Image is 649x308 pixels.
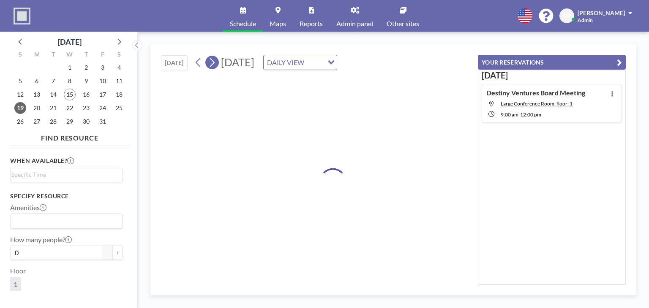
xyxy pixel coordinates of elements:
[501,100,573,107] span: Large Conference Room, floor: 1
[578,17,593,23] span: Admin
[113,102,125,114] span: Saturday, October 25, 2025
[161,55,188,70] button: [DATE]
[113,89,125,100] span: Saturday, October 18, 2025
[78,50,94,61] div: T
[64,75,76,87] span: Wednesday, October 8, 2025
[518,111,520,118] span: -
[80,75,92,87] span: Thursday, October 9, 2025
[111,50,127,61] div: S
[113,62,125,73] span: Saturday, October 4, 2025
[64,62,76,73] span: Wednesday, October 1, 2025
[31,102,43,114] span: Monday, October 20, 2025
[94,50,111,61] div: F
[31,89,43,100] span: Monday, October 13, 2025
[563,12,571,20] span: BP
[14,116,26,127] span: Sunday, October 26, 2025
[47,89,59,100] span: Tuesday, October 14, 2025
[486,89,585,97] h4: Destiny Ventures Board Meeting
[501,111,518,118] span: 9:00 AM
[11,168,122,181] div: Search for option
[12,50,29,61] div: S
[64,116,76,127] span: Wednesday, October 29, 2025
[11,170,117,179] input: Search for option
[97,102,109,114] span: Friday, October 24, 2025
[10,130,129,142] h4: FIND RESOURCE
[80,116,92,127] span: Thursday, October 30, 2025
[14,75,26,87] span: Sunday, October 5, 2025
[31,116,43,127] span: Monday, October 27, 2025
[113,75,125,87] span: Saturday, October 11, 2025
[10,192,123,200] h3: Specify resource
[80,89,92,100] span: Thursday, October 16, 2025
[47,102,59,114] span: Tuesday, October 21, 2025
[478,55,626,70] button: YOUR RESERVATIONS
[578,9,625,16] span: [PERSON_NAME]
[80,102,92,114] span: Thursday, October 23, 2025
[31,75,43,87] span: Monday, October 6, 2025
[14,89,26,100] span: Sunday, October 12, 2025
[97,62,109,73] span: Friday, October 3, 2025
[10,235,72,244] label: How many people?
[97,89,109,100] span: Friday, October 17, 2025
[64,89,76,100] span: Wednesday, October 15, 2025
[11,214,122,228] div: Search for option
[112,246,123,260] button: +
[221,56,254,68] span: [DATE]
[270,20,286,27] span: Maps
[264,55,337,70] div: Search for option
[265,57,306,68] span: DAILY VIEW
[45,50,62,61] div: T
[14,102,26,114] span: Sunday, October 19, 2025
[10,203,46,212] label: Amenities
[64,102,76,114] span: Wednesday, October 22, 2025
[62,50,78,61] div: W
[97,75,109,87] span: Friday, October 10, 2025
[10,267,26,275] label: Floor
[230,20,256,27] span: Schedule
[29,50,45,61] div: M
[80,62,92,73] span: Thursday, October 2, 2025
[387,20,419,27] span: Other sites
[47,116,59,127] span: Tuesday, October 28, 2025
[102,246,112,260] button: -
[58,36,82,48] div: [DATE]
[47,75,59,87] span: Tuesday, October 7, 2025
[520,111,541,118] span: 12:00 PM
[307,57,323,68] input: Search for option
[97,116,109,127] span: Friday, October 31, 2025
[300,20,323,27] span: Reports
[482,70,622,81] h3: [DATE]
[336,20,373,27] span: Admin panel
[14,280,17,288] span: 1
[14,8,30,24] img: organization-logo
[11,216,117,227] input: Search for option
